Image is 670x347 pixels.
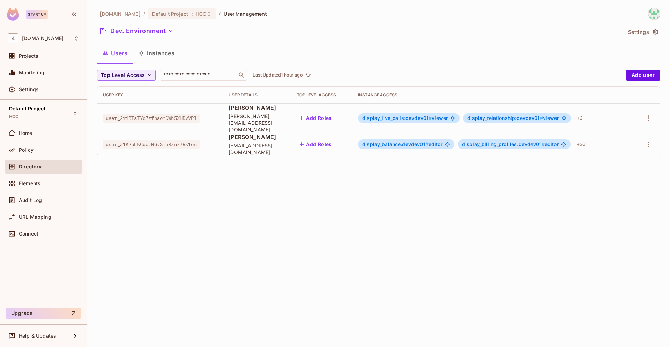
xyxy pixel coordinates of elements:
[19,87,39,92] span: Settings
[304,71,313,79] button: refresh
[303,71,313,79] span: Click to refresh data
[625,27,660,38] button: Settings
[224,10,267,17] span: User Management
[19,147,33,153] span: Policy
[6,308,81,319] button: Upgrade
[362,141,429,147] span: display_balance:devdev01
[19,231,38,237] span: Connect
[26,10,48,19] div: Startup
[425,141,429,147] span: #
[19,164,42,169] span: Directory
[297,139,335,150] button: Add Roles
[19,53,38,59] span: Projects
[462,142,559,147] span: editor
[362,115,448,121] span: viewer
[7,8,19,21] img: SReyMgAAAABJRU5ErkJggg==
[574,139,588,150] div: + 56
[22,36,64,41] span: Workspace: 46labs.com
[362,115,432,121] span: display_live_calls:devdev01
[648,8,660,20] img: usama.ali@46labs.com
[103,140,200,149] span: user_31K2pFkCuozNGvSTeRznx7Rk1on
[229,92,286,98] div: User Details
[542,141,545,147] span: #
[19,70,45,75] span: Monitoring
[229,142,286,156] span: [EMAIL_ADDRESS][DOMAIN_NAME]
[574,113,586,124] div: + 2
[97,44,133,62] button: Users
[9,106,45,111] span: Default Project
[467,115,559,121] span: viewer
[297,92,347,98] div: Top Level Access
[358,92,628,98] div: Instance Access
[305,72,311,79] span: refresh
[229,104,286,111] span: [PERSON_NAME]
[19,130,32,136] span: Home
[253,72,303,78] p: Last Updated 1 hour ago
[103,92,217,98] div: User Key
[97,26,176,37] button: Dev. Environment
[429,115,432,121] span: #
[133,44,180,62] button: Instances
[191,11,193,17] span: :
[19,333,56,339] span: Help & Updates
[97,70,156,81] button: Top Level Access
[362,142,442,147] span: editor
[152,10,188,17] span: Default Project
[9,114,18,120] span: HCC
[19,181,40,186] span: Elements
[229,133,286,141] span: [PERSON_NAME]
[467,115,543,121] span: display_relationship:devdev01
[103,114,200,123] span: user_2riBTsIYc7zfpaomCWh5XHDvVPl
[297,113,335,124] button: Add Roles
[101,71,145,80] span: Top Level Access
[8,33,18,43] span: 4
[143,10,145,17] li: /
[626,70,660,81] button: Add user
[229,113,286,133] span: [PERSON_NAME][EMAIL_ADDRESS][DOMAIN_NAME]
[219,10,221,17] li: /
[19,197,42,203] span: Audit Log
[19,214,51,220] span: URL Mapping
[462,141,545,147] span: display_billing_profiles:devdev01
[100,10,141,17] span: the active workspace
[540,115,543,121] span: #
[196,10,206,17] span: HCC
